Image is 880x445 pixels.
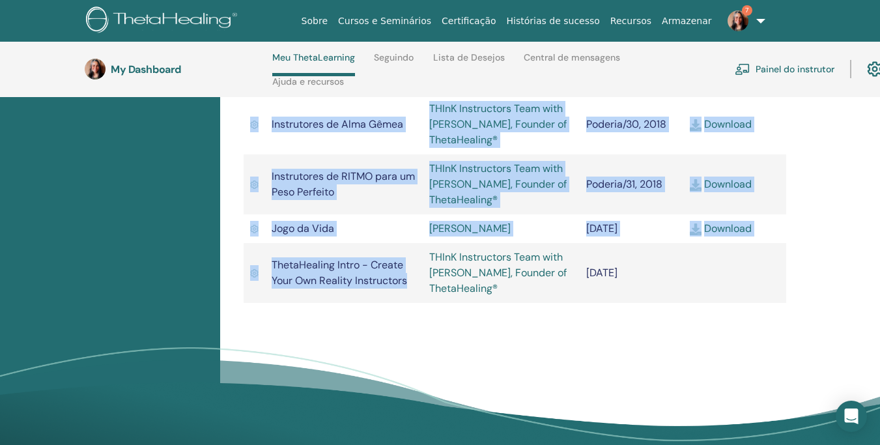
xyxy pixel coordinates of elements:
a: Meu ThetaLearning [272,52,355,76]
span: Instrutores de Alma Gêmea [272,117,403,131]
a: Download [690,222,752,235]
a: Certificação [436,9,501,33]
h3: My Dashboard [111,63,241,76]
a: THInK Instructors Team with [PERSON_NAME], Founder of ThetaHealing® [429,162,567,207]
td: [DATE] [580,214,683,243]
img: Active Certificate [250,119,259,131]
span: Instrutores de RITMO para um Peso Perfeito [272,169,415,199]
a: Download [690,117,752,131]
img: default.jpg [85,59,106,79]
td: Poderia/30, 2018 [580,94,683,154]
img: Active Certificate [250,179,259,191]
a: THInK Instructors Team with [PERSON_NAME], Founder of ThetaHealing® [429,102,567,147]
a: Histórias de sucesso [502,9,605,33]
div: Open Intercom Messenger [836,401,867,432]
img: download.svg [690,223,702,235]
img: logo.png [86,7,242,36]
td: [DATE] [580,243,683,303]
img: Active Certificate [250,267,259,280]
span: Jogo da Vida [272,222,334,235]
a: Ajuda e recursos [272,76,344,97]
a: THInK Instructors Team with [PERSON_NAME], Founder of ThetaHealing® [429,250,567,295]
img: default.jpg [728,10,748,31]
a: Armazenar [657,9,717,33]
a: [PERSON_NAME] [429,222,511,235]
td: Poderia/31, 2018 [580,154,683,214]
img: download.svg [690,119,702,131]
a: Cursos e Seminários [333,9,436,33]
span: 7 [742,5,752,16]
a: Lista de Desejos [433,52,505,73]
a: Central de mensagens [524,52,620,73]
img: chalkboard-teacher.svg [735,63,750,75]
img: Active Certificate [250,223,259,235]
a: Sobre [296,9,333,33]
img: download.svg [690,179,702,191]
span: ThetaHealing Intro - Create Your Own Reality Instructors [272,258,407,287]
a: Download [690,177,752,191]
a: Seguindo [374,52,414,73]
a: Painel do instrutor [735,55,834,83]
a: Recursos [605,9,657,33]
